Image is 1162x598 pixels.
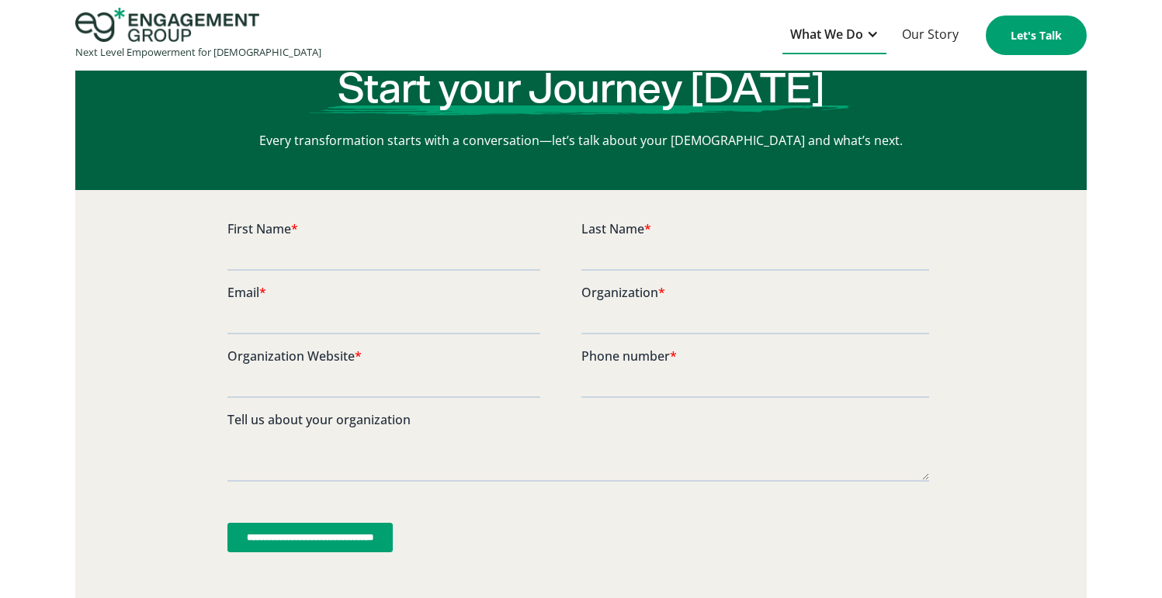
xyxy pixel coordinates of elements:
[894,16,966,54] a: Our Story
[259,130,903,151] p: Every transformation starts with a conversation—let’s talk about your [DEMOGRAPHIC_DATA] and what...
[782,16,886,54] div: What We Do
[75,8,259,42] img: Engagement Group Logo Icon
[75,42,321,63] div: Next Level Empowerment for [DEMOGRAPHIC_DATA]
[306,57,855,123] h2: Start your Journey [DATE]
[75,8,321,63] a: home
[354,126,442,143] span: Phone number
[354,63,431,80] span: Organization
[790,24,863,45] div: What We Do
[227,221,935,579] iframe: Form 0
[986,16,1087,55] a: Let's Talk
